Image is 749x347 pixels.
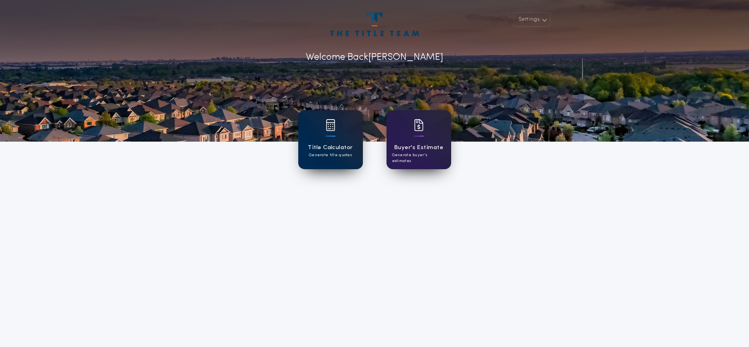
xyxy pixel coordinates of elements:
img: card icon [326,119,335,131]
button: Settings [513,13,550,27]
a: card iconBuyer's EstimateGenerate buyer's estimates [387,110,451,169]
p: Generate title quotes [309,152,352,158]
img: card icon [414,119,424,131]
p: Welcome Back [PERSON_NAME] [306,50,443,65]
h1: Title Calculator [308,143,353,152]
a: card iconTitle CalculatorGenerate title quotes [298,110,363,169]
p: Generate buyer's estimates [392,152,446,164]
img: account-logo [330,13,418,36]
h1: Buyer's Estimate [394,143,443,152]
